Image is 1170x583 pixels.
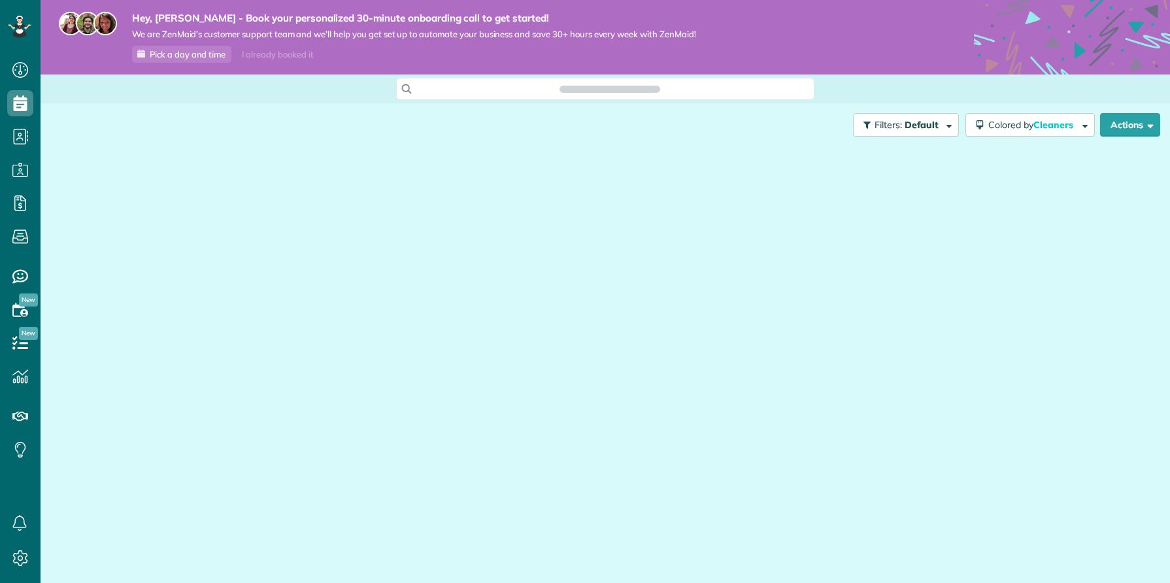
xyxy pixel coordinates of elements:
[905,119,939,131] span: Default
[1100,113,1160,137] button: Actions
[132,46,231,63] a: Pick a day and time
[19,293,38,307] span: New
[573,82,646,95] span: Search ZenMaid…
[1033,119,1075,131] span: Cleaners
[853,113,959,137] button: Filters: Default
[150,49,226,59] span: Pick a day and time
[846,113,959,137] a: Filters: Default
[132,12,696,25] strong: Hey, [PERSON_NAME] - Book your personalized 30-minute onboarding call to get started!
[875,119,902,131] span: Filters:
[93,12,117,35] img: michelle-19f622bdf1676172e81f8f8fba1fb50e276960ebfe0243fe18214015130c80e4.jpg
[234,46,321,63] div: I already booked it
[132,29,696,40] span: We are ZenMaid’s customer support team and we’ll help you get set up to automate your business an...
[19,327,38,340] span: New
[76,12,99,35] img: jorge-587dff0eeaa6aab1f244e6dc62b8924c3b6ad411094392a53c71c6c4a576187d.jpg
[988,119,1078,131] span: Colored by
[59,12,82,35] img: maria-72a9807cf96188c08ef61303f053569d2e2a8a1cde33d635c8a3ac13582a053d.jpg
[965,113,1095,137] button: Colored byCleaners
